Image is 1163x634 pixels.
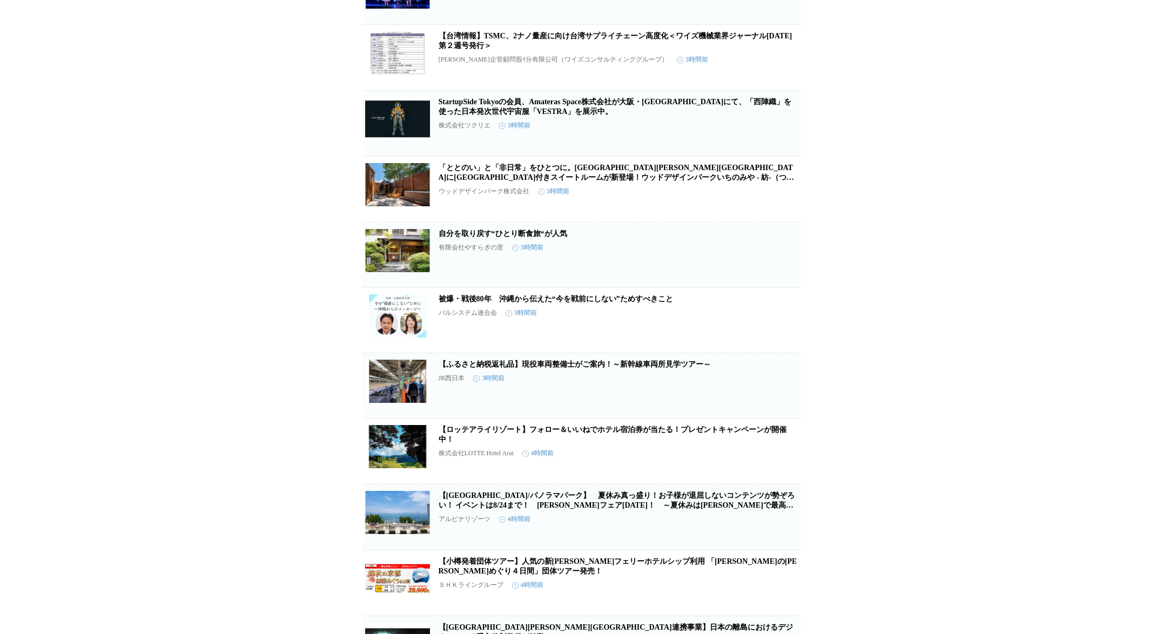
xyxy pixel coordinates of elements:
[439,164,794,191] a: 「ととのい」と「非日常」をひとつに。[GEOGRAPHIC_DATA][PERSON_NAME][GEOGRAPHIC_DATA]に[GEOGRAPHIC_DATA]付きスイートルームが新登場！...
[439,581,503,590] p: ＳＨＫライングループ
[439,295,673,303] a: 被爆・戦後80年 沖縄から伝えた“今を戦前にしない”ためすべきこと
[512,243,543,252] time: 3時間前
[439,557,797,575] a: 【小樽発着団体ツアー】人気の新[PERSON_NAME]フェリーホテルシップ利用 「[PERSON_NAME]の[PERSON_NAME]めぐり４日間」団体ツアー発売！
[365,491,430,534] img: 【湯沢高原スキー場/パノラマパーク】 夏休み真っ盛り！お子様が退屈しないコンテンツが勢ぞろい！ イベントは8/24まで！ 湯沢高原サマーフェア2025！ ～夏休みは湯沢高原で最高の思い出を作ろう！～
[439,55,668,64] p: [PERSON_NAME]企管顧問股ｲ分有限公司（ワイズコンサルティンググループ）
[365,425,430,468] img: 【ロッテアライリゾート】フォロー＆いいねでホテル宿泊券が当たる！プレゼントキャンペーンが開催中！
[439,449,514,458] p: 株式会社LOTTE Hotel Arai
[365,294,430,338] img: 被爆・戦後80年 沖縄から伝えた“今を戦前にしない”ためすべきこと
[365,97,430,140] img: StartupSide Tokyoの会員、Amateras Space株式会社が大阪・関西万博にて、「西陣織」を使った日本発次世代宇宙服「VESTRA」を展示中。
[439,491,795,519] a: 【[GEOGRAPHIC_DATA]/パノラマパーク】 夏休み真っ盛り！お子様が退屈しないコンテンツが勢ぞろい！ イベントは8/24まで！ [PERSON_NAME]フェア[DATE]！ ～夏休...
[439,515,490,524] p: アルピナリゾーツ
[365,31,430,75] img: 【台湾情報】TSMC、2ナノ量産に向け台湾サプライチェーン高度化＜ワイズ機械業界ジャーナル2025年8月第２週号発行＞
[365,557,430,600] img: 【小樽発着団体ツアー】人気の新日本海フェリーホテルシップ利用 「錦秋の京都 紅葉めぐり４日間」団体ツアー発売！
[512,581,543,590] time: 4時間前
[506,308,537,318] time: 3時間前
[439,32,792,50] a: 【台湾情報】TSMC、2ナノ量産に向け台湾サプライチェーン高度化＜ワイズ機械業界ジャーナル[DATE]第２週号発行＞
[677,55,708,64] time: 3時間前
[439,243,503,252] p: 有限会社やすらぎの里
[439,308,497,318] p: パルシステム連合会
[499,121,530,130] time: 3時間前
[439,374,465,383] p: JR西日本
[365,229,430,272] img: 自分を取り戻す“ひとり断食旅“が人気
[439,121,490,130] p: 株式会社ツクリエ
[439,230,567,238] a: 自分を取り戻す“ひとり断食旅“が人気
[538,187,569,196] time: 3時間前
[439,360,711,368] a: 【ふるさと納税返礼品】現役車両整備士がご案内！～新幹線車両所見学ツアー～
[473,374,505,383] time: 3時間前
[439,187,529,196] p: ウッドデザインパーク株式会社
[522,449,554,458] time: 4時間前
[365,163,430,206] img: 「ととのい」と「非日常」をひとつに。愛知県一宮市にサウナ付きスイートルームが新登場！ウッドデザインパークいちのみや - 紡-（つむぎ）で極上のグランピング体験を。
[439,98,792,116] a: StartupSide Tokyoの会員、Amateras Space株式会社が大阪・[GEOGRAPHIC_DATA]にて、「西陣織」を使った日本発次世代宇宙服「VESTRA」を展示中。
[365,360,430,403] img: 【ふるさと納税返礼品】現役車両整備士がご案内！～新幹線車両所見学ツアー～
[439,426,786,443] a: 【ロッテアライリゾート】フォロー＆いいねでホテル宿泊券が当たる！プレゼントキャンペーンが開催中！
[499,515,530,524] time: 4時間前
